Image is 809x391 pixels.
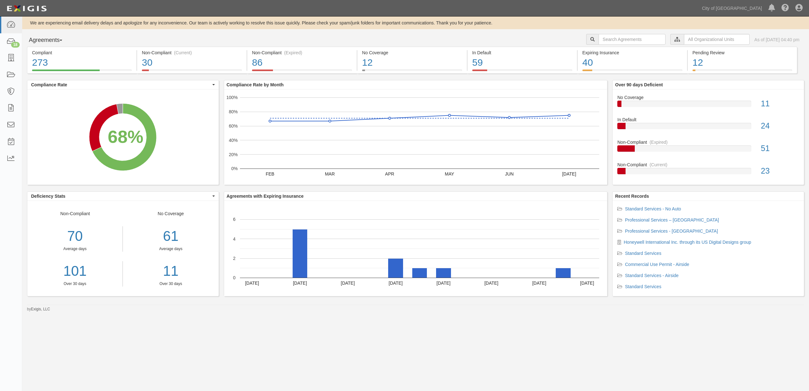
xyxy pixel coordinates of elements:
a: Non-Compliant(Current)30 [137,70,247,75]
text: 0% [231,166,238,171]
text: FEB [266,171,274,176]
div: No Coverage [613,94,804,101]
text: 2 [233,256,235,261]
span: Compliance Rate [31,82,211,88]
b: Over 90 days Deficient [615,82,663,87]
b: Agreements with Expiring Insurance [227,194,304,199]
input: All Organizational Units [684,34,750,45]
a: No Coverage11 [617,94,799,117]
svg: A chart. [224,201,607,296]
div: Non-Compliant (Expired) [252,50,352,56]
text: JUN [505,171,514,176]
i: Help Center - Complianz [781,4,789,12]
div: 51 [756,143,804,154]
div: Non-Compliant (Current) [142,50,242,56]
div: 40 [582,56,682,70]
div: 86 [252,56,352,70]
a: Standard Services [625,284,661,289]
svg: A chart. [27,89,218,185]
a: Commercial Use Permit - Airside [625,262,689,267]
a: Non-Compliant(Expired)86 [247,70,357,75]
a: No Coverage12 [357,70,467,75]
div: Average days [128,246,214,252]
div: 12 [362,56,462,70]
div: 59 [472,56,572,70]
div: 61 [128,226,214,246]
div: 273 [32,56,132,70]
a: Exigis, LLC [31,307,50,311]
div: Over 30 days [128,281,214,287]
a: Standard Services - Airside [625,273,679,278]
div: No Coverage [362,50,462,56]
div: Non-Compliant [613,162,804,168]
text: MAR [325,171,335,176]
div: 11 [756,98,804,109]
a: Non-Compliant(Current)23 [617,162,799,179]
div: (Current) [650,162,667,168]
div: 70 [27,226,123,246]
div: 30 [142,56,242,70]
a: 101 [27,261,123,281]
div: Expiring Insurance [582,50,682,56]
text: 40% [229,138,238,143]
text: [DATE] [580,281,594,286]
div: 23 [756,165,804,177]
div: Non-Compliant [613,139,804,145]
a: Standard Services - No Auto [625,206,681,211]
text: [DATE] [388,281,402,286]
div: 18 [11,42,20,48]
text: 100% [226,95,238,100]
b: Recent Records [615,194,649,199]
a: City of [GEOGRAPHIC_DATA] [699,2,765,15]
div: We are experiencing email delivery delays and apologize for any inconvenience. Our team is active... [22,20,809,26]
div: Non-Compliant [27,210,123,287]
text: 60% [229,123,238,129]
text: [DATE] [293,281,307,286]
text: [DATE] [562,171,576,176]
img: logo-5460c22ac91f19d4615b14bd174203de0afe785f0fc80cf4dbbc73dc1793850b.png [5,3,49,14]
div: In Default [472,50,572,56]
small: by [27,307,50,312]
a: In Default24 [617,116,799,139]
text: 80% [229,109,238,114]
a: Professional Services - [GEOGRAPHIC_DATA] [625,229,718,234]
a: Professional Services – [GEOGRAPHIC_DATA] [625,217,719,222]
b: Compliance Rate by Month [227,82,284,87]
div: 24 [756,120,804,132]
div: (Expired) [650,139,668,145]
div: 68% [108,124,143,149]
div: (Current) [174,50,192,56]
text: APR [385,171,394,176]
a: 11 [128,261,214,281]
a: Expiring Insurance40 [578,70,687,75]
div: Over 30 days [27,281,123,287]
text: 6 [233,217,235,222]
a: Pending Review12 [688,70,797,75]
text: [DATE] [532,281,546,286]
text: 20% [229,152,238,157]
div: (Expired) [284,50,302,56]
div: In Default [613,116,804,123]
text: [DATE] [341,281,355,286]
div: Pending Review [693,50,792,56]
a: In Default59 [467,70,577,75]
a: Non-Compliant(Expired)51 [617,139,799,162]
button: Compliance Rate [27,80,219,89]
svg: A chart. [224,89,607,185]
text: MAY [445,171,454,176]
text: 4 [233,236,235,241]
div: No Coverage [123,210,218,287]
text: [DATE] [484,281,498,286]
div: Average days [27,246,123,252]
button: Agreements [27,34,75,47]
button: Deficiency Stats [27,192,219,201]
text: 0 [233,275,235,280]
a: Honeywell International Inc. through its US Digital Designs group [624,240,751,245]
input: Search Agreements [599,34,666,45]
span: Deficiency Stats [31,193,211,199]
